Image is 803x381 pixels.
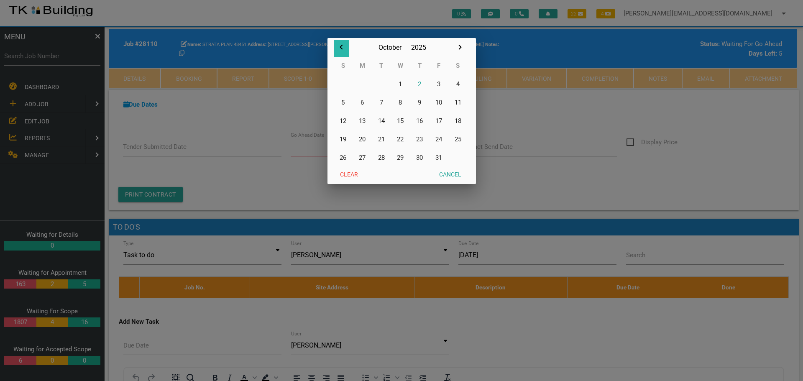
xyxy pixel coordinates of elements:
button: 22 [391,130,410,148]
abbr: Saturday [456,62,460,69]
abbr: Sunday [341,62,345,69]
abbr: Thursday [418,62,422,69]
button: 7 [372,93,391,112]
button: Clear [334,167,364,182]
button: 19 [334,130,353,148]
abbr: Friday [437,62,440,69]
button: 27 [353,148,372,167]
abbr: Wednesday [398,62,403,69]
button: 13 [353,112,372,130]
button: 16 [410,112,429,130]
button: 17 [429,112,448,130]
button: 24 [429,130,448,148]
abbr: Tuesday [379,62,383,69]
button: 3 [429,75,448,93]
button: 20 [353,130,372,148]
button: 28 [372,148,391,167]
button: 18 [448,112,468,130]
button: 5 [334,93,353,112]
abbr: Monday [360,62,365,69]
button: 26 [334,148,353,167]
button: 15 [391,112,410,130]
button: 25 [448,130,468,148]
button: 2 [410,75,429,93]
button: 23 [410,130,429,148]
button: 9 [410,93,429,112]
button: 12 [334,112,353,130]
button: 4 [448,75,468,93]
button: 10 [429,93,448,112]
button: 30 [410,148,429,167]
button: 29 [391,148,410,167]
button: 6 [353,93,372,112]
button: 14 [372,112,391,130]
button: 1 [391,75,410,93]
button: 31 [429,148,448,167]
button: 8 [391,93,410,112]
button: 21 [372,130,391,148]
button: Cancel [433,167,468,182]
button: 11 [448,93,468,112]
